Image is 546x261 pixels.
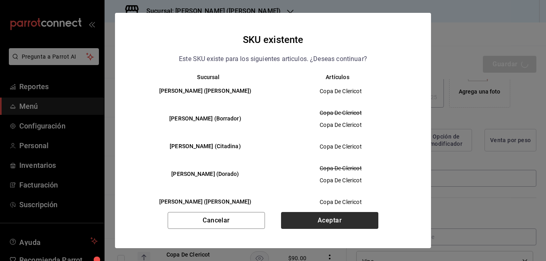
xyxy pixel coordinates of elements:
[144,198,267,206] h6: [PERSON_NAME] ([PERSON_NAME])
[144,87,267,96] h6: [PERSON_NAME] ([PERSON_NAME])
[144,170,267,179] h6: [PERSON_NAME] (Dorado)
[273,74,415,80] th: Artículos
[243,32,304,47] h4: SKU existente
[280,143,402,151] span: Copa De Clericot
[144,142,267,151] h6: [PERSON_NAME] (Citadina)
[281,212,378,229] button: Aceptar
[280,109,402,117] span: Copa De Clericot
[144,114,267,123] h6: [PERSON_NAME] (Borrador)
[280,87,402,95] span: Copa De Clericot
[131,74,273,80] th: Sucursal
[168,212,265,229] button: Cancelar
[179,54,367,64] p: Este SKU existe para los siguientes articulos. ¿Deseas continuar?
[280,198,402,206] span: Copa De Clericot
[280,176,402,184] span: Copa De Clericot
[280,164,402,172] span: Copa De Clericot
[280,121,402,129] span: Copa De Clericot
